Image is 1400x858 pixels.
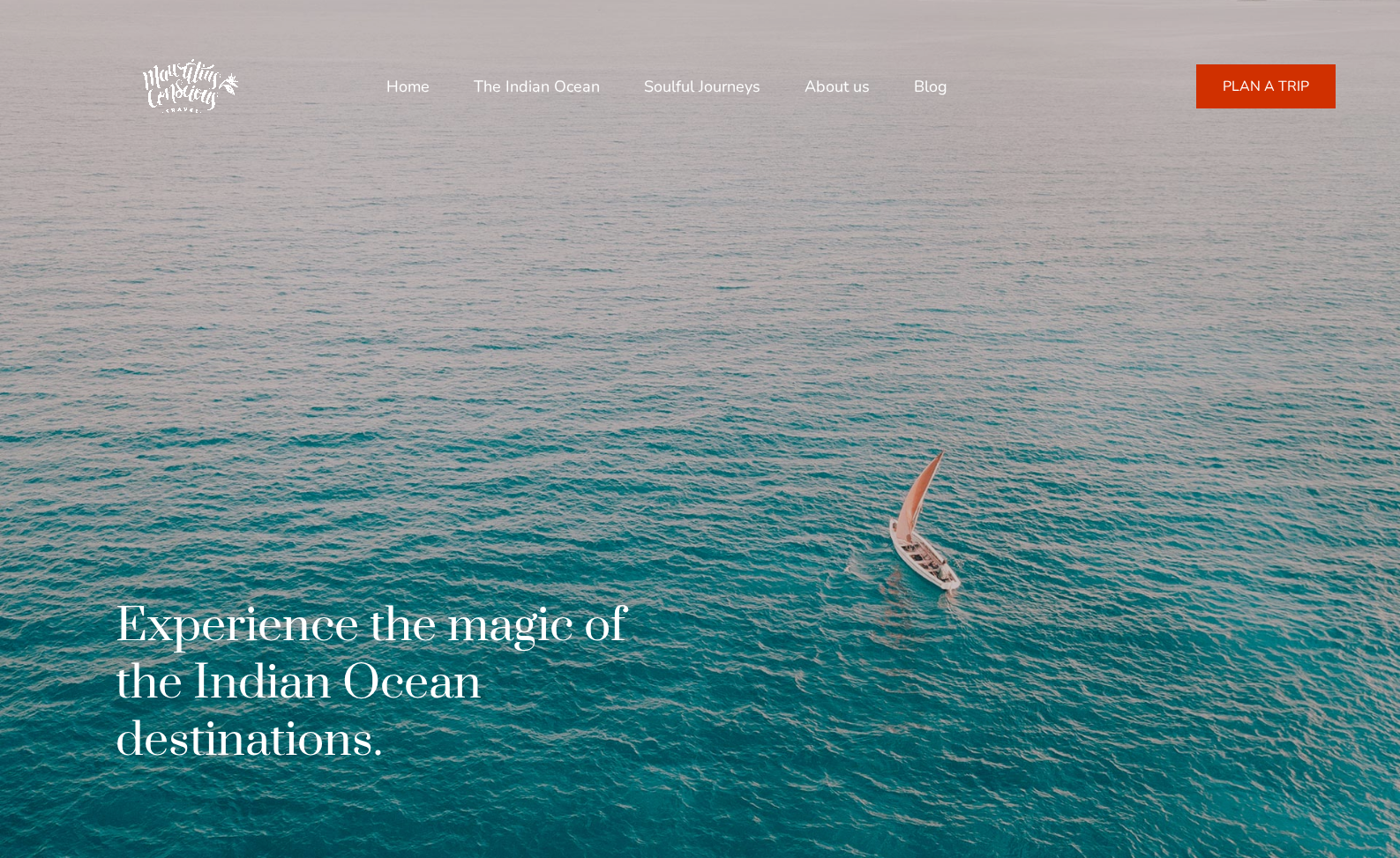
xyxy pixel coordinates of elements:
[644,65,760,108] a: Soulful Journeys
[1196,64,1336,108] a: PLAN A TRIP
[914,65,947,108] a: Blog
[116,598,649,770] h1: Experience the magic of the Indian Ocean destinations.
[805,65,870,108] a: About us
[386,65,430,108] a: Home
[474,65,600,108] a: The Indian Ocean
